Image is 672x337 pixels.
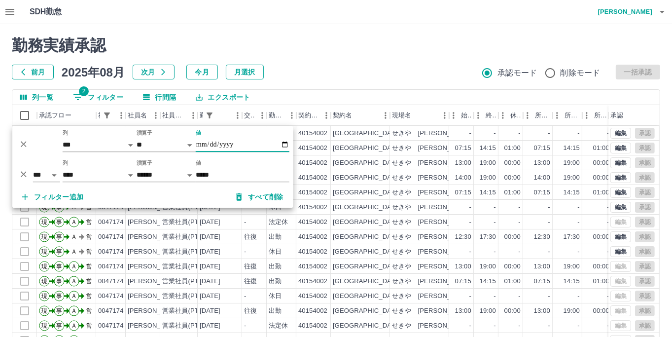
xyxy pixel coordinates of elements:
div: 営業社員(PT契約) [162,277,214,286]
div: 0047174 [98,262,124,271]
div: - [607,129,609,138]
button: メニュー [378,108,393,123]
div: 13:00 [534,158,550,168]
div: 13:00 [455,262,471,271]
text: Ａ [71,219,77,225]
span: 2 [79,86,89,96]
h5: 2025年08月 [62,65,125,79]
div: 承認 [610,105,623,126]
div: 19:00 [564,158,580,168]
text: 事 [56,307,62,314]
div: せきや [PERSON_NAME] [392,203,471,212]
div: せきや [PERSON_NAME] [392,144,471,153]
div: - [578,203,580,212]
div: - [494,218,496,227]
div: - [469,292,471,301]
text: 現 [41,233,47,240]
div: 17:30 [480,232,496,242]
text: 現 [41,278,47,285]
div: [PERSON_NAME] [128,321,181,331]
text: 現 [41,307,47,314]
div: 07:15 [534,277,550,286]
div: - [469,321,471,331]
div: 40154002 [298,232,327,242]
div: [PERSON_NAME] [128,232,181,242]
text: 事 [56,278,62,285]
div: - [244,292,246,301]
div: [GEOGRAPHIC_DATA] [333,129,401,138]
div: [PERSON_NAME] [128,247,181,257]
div: - [469,218,471,227]
div: 承認フロー [39,105,71,126]
button: ソート [216,109,230,122]
div: 00:00 [593,173,609,183]
div: 交通費 [244,105,255,126]
div: せきや [PERSON_NAME] [392,292,471,301]
div: [GEOGRAPHIC_DATA] [333,306,401,316]
div: 19:00 [480,158,496,168]
text: 営 [86,248,92,255]
button: 編集 [610,246,631,257]
div: 13:00 [534,262,550,271]
text: 事 [56,219,62,225]
text: 営 [86,293,92,300]
div: 出勤 [269,277,282,286]
button: 列選択 [12,90,61,105]
label: 列 [63,129,68,137]
div: 承認 [608,105,660,126]
div: 40154002 [298,203,327,212]
div: 0047174 [98,306,124,316]
div: 40154002 [298,247,327,257]
button: フィルター追加 [14,188,92,206]
div: 14:15 [564,188,580,197]
div: - [548,129,550,138]
div: 勤務区分 [269,105,284,126]
div: 所定終業 [565,105,580,126]
div: 現場名 [390,105,449,126]
div: 往復 [244,232,257,242]
button: 編集 [610,157,631,168]
div: 00:00 [593,262,609,271]
text: Ａ [71,293,77,300]
select: 論理演算子 [33,168,60,182]
div: - [469,203,471,212]
div: - [578,218,580,227]
div: - [607,292,609,301]
div: 01:00 [593,188,609,197]
div: 07:15 [534,144,550,153]
div: 営業社員(PT契約) [162,321,214,331]
button: 月選択 [226,65,264,79]
div: 19:00 [564,262,580,271]
button: 編集 [610,231,631,242]
div: 社員区分 [162,105,186,126]
button: 編集 [610,128,631,139]
div: [DATE] [200,262,220,271]
div: 勤務区分 [267,105,296,126]
text: 営 [86,322,92,329]
button: 次月 [133,65,175,79]
div: 往復 [244,277,257,286]
div: せきや [PERSON_NAME] [392,218,471,227]
div: 01:00 [593,277,609,286]
button: メニュー [148,108,163,123]
div: 営業社員(PT契約) [162,292,214,301]
div: 契約名 [333,105,352,126]
div: 01:00 [593,144,609,153]
text: 現 [41,248,47,255]
label: 演算子 [137,159,152,167]
label: 値 [196,159,201,167]
button: メニュー [437,108,452,123]
div: 14:15 [480,277,496,286]
div: 営業社員(PT契約) [162,247,214,257]
div: 所定休憩 [582,105,612,126]
div: - [578,292,580,301]
label: 値 [196,129,201,137]
button: フィルター表示 [100,109,114,122]
div: [DATE] [200,247,220,257]
button: 編集 [610,143,631,153]
text: Ａ [71,248,77,255]
div: せきや [PERSON_NAME] [392,129,471,138]
button: 編集 [610,172,631,183]
div: せきや [PERSON_NAME] [392,321,471,331]
div: - [494,203,496,212]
